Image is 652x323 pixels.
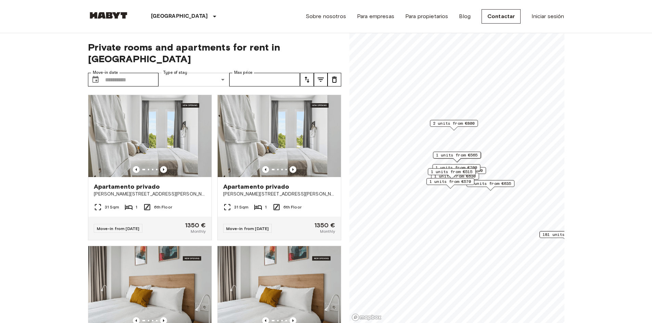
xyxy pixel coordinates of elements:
[88,12,129,19] img: Habyt
[234,70,253,76] label: Max price
[433,152,481,162] div: Map marker
[163,70,187,76] label: Type of stay
[470,180,511,187] span: 1 units from €635
[154,204,172,210] span: 6th Floor
[88,95,212,177] img: Marketing picture of unit ES-15-102-608-001
[314,73,328,86] button: tune
[223,183,290,191] span: Apartamento privado
[94,191,206,198] span: [PERSON_NAME][STREET_ADDRESS][PERSON_NAME][PERSON_NAME]
[300,73,314,86] button: tune
[94,183,160,191] span: Apartamento privado
[431,169,473,175] span: 1 units from €515
[432,164,480,175] div: Map marker
[185,222,206,228] span: 1350 €
[133,166,140,173] button: Previous image
[306,12,346,21] a: Sobre nosotros
[234,204,249,210] span: 31 Sqm
[429,178,471,185] span: 1 units from €570
[226,226,269,231] span: Move-in from [DATE]
[428,168,476,179] div: Map marker
[105,204,119,210] span: 31 Sqm
[191,228,206,234] span: Monthly
[438,167,486,178] div: Map marker
[532,12,564,21] a: Iniciar sesión
[93,70,118,76] label: Move-in date
[217,95,341,240] a: Marketing picture of unit ES-15-102-614-001Previous imagePrevious imageApartamento privado[PERSON...
[265,204,267,210] span: 1
[436,152,478,158] span: 1 units from €565
[431,173,479,183] div: Map marker
[328,73,341,86] button: tune
[357,12,394,21] a: Para empresas
[290,166,296,173] button: Previous image
[151,12,208,21] p: [GEOGRAPHIC_DATA]
[542,231,591,238] span: 181 units from €1100
[435,164,477,171] span: 1 units from €700
[223,191,335,198] span: [PERSON_NAME][STREET_ADDRESS][PERSON_NAME][PERSON_NAME]
[430,120,478,131] div: Map marker
[97,226,140,231] span: Move-in from [DATE]
[283,204,302,210] span: 6th Floor
[459,12,471,21] a: Blog
[88,41,341,65] span: Private rooms and apartments for rent in [GEOGRAPHIC_DATA]
[433,120,475,126] span: 2 units from €800
[426,178,474,189] div: Map marker
[405,12,448,21] a: Para propietarios
[482,9,521,24] a: Contactar
[434,173,476,179] span: 1 units from €630
[441,167,483,174] span: 1 units from €600
[466,180,514,191] div: Map marker
[320,228,335,234] span: Monthly
[218,95,341,177] img: Marketing picture of unit ES-15-102-614-001
[136,204,137,210] span: 1
[160,166,167,173] button: Previous image
[539,231,595,242] div: Map marker
[262,166,269,173] button: Previous image
[351,313,382,321] a: Mapbox logo
[88,95,212,240] a: Marketing picture of unit ES-15-102-608-001Previous imagePrevious imageApartamento privado[PERSON...
[315,222,335,228] span: 1350 €
[89,73,102,86] button: Choose date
